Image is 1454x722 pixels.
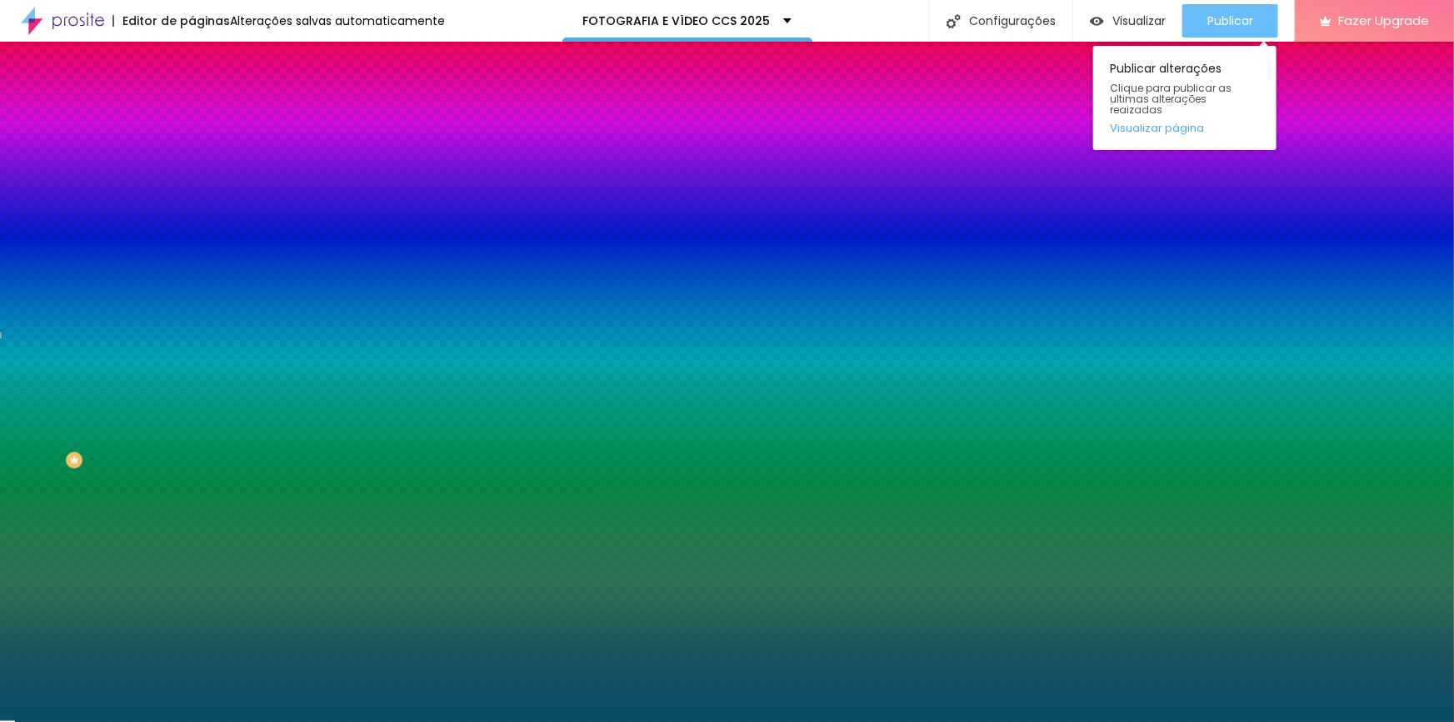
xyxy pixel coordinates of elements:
span: Publicar [1207,14,1253,28]
div: Alterações salvas automaticamente [230,15,445,27]
span: Fazer Upgrade [1338,13,1429,28]
p: FOTOGRAFIA E VÍDEO CCS 2025 [583,15,771,27]
div: Editor de páginas [112,15,230,27]
div: Publicar alterações [1093,46,1277,150]
button: Visualizar [1073,4,1182,38]
img: Icone [947,14,961,28]
img: view-1.svg [1090,14,1104,28]
button: Publicar [1182,4,1278,38]
a: Visualizar página [1110,123,1260,133]
span: Clique para publicar as ultimas alterações reaizadas [1110,83,1260,116]
span: Visualizar [1112,14,1166,28]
